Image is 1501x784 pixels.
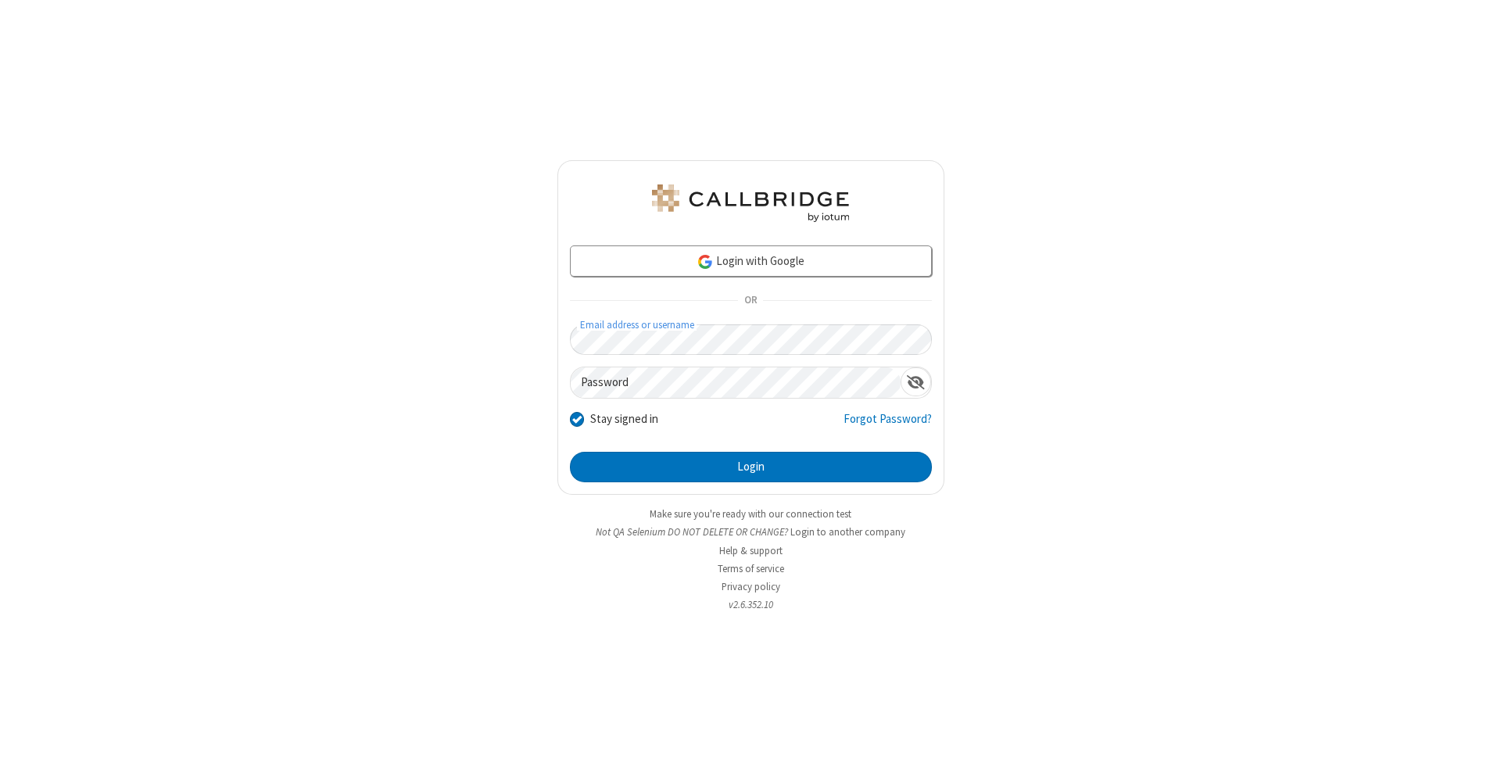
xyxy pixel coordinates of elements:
img: google-icon.png [697,253,714,270]
a: Terms of service [718,562,784,575]
a: Forgot Password? [844,410,932,440]
img: QA Selenium DO NOT DELETE OR CHANGE [649,184,852,222]
a: Make sure you're ready with our connection test [650,507,851,521]
a: Privacy policy [722,580,780,593]
a: Login with Google [570,245,932,277]
button: Login to another company [790,524,905,539]
label: Stay signed in [590,410,658,428]
li: v2.6.352.10 [557,597,944,612]
span: OR [738,290,763,312]
input: Email address or username [570,324,932,355]
a: Help & support [719,544,783,557]
li: Not QA Selenium DO NOT DELETE OR CHANGE? [557,524,944,539]
div: Show password [901,367,931,396]
input: Password [571,367,901,398]
button: Login [570,452,932,483]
